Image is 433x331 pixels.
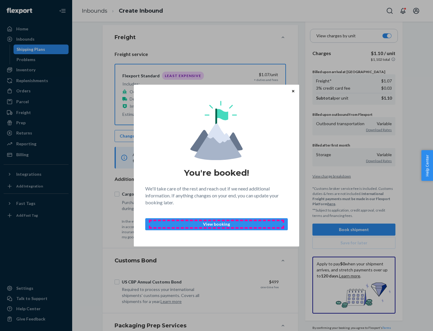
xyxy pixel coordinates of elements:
p: We'll take care of the rest and reach out if we need additional information. If anything changes ... [145,185,288,206]
button: View booking [145,218,288,230]
p: View booking [150,221,283,227]
h1: You're booked! [184,167,249,178]
button: Close [290,88,296,94]
img: svg+xml,%3Csvg%20viewBox%3D%220%200%20174%20197%22%20fill%3D%22none%22%20xmlns%3D%22http%3A%2F%2F... [190,101,243,160]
